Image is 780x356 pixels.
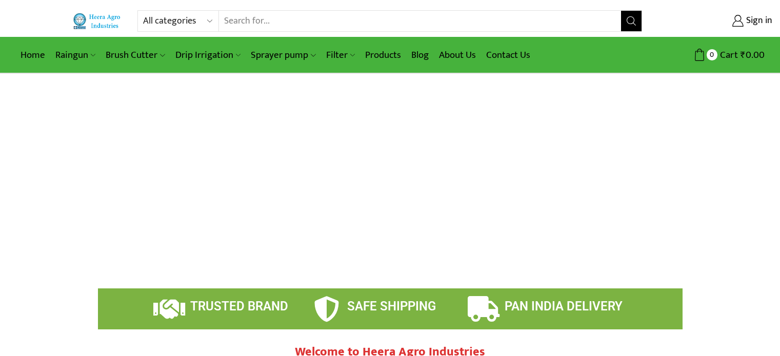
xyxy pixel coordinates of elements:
[717,48,738,62] span: Cart
[657,12,772,30] a: Sign in
[621,11,642,31] button: Search button
[190,299,288,313] span: TRUSTED BRAND
[246,43,321,67] a: Sprayer pump
[744,14,772,28] span: Sign in
[101,43,170,67] a: Brush Cutter
[360,43,406,67] a: Products
[15,43,50,67] a: Home
[347,299,436,313] span: SAFE SHIPPING
[505,299,623,313] span: PAN INDIA DELIVERY
[741,47,765,63] bdi: 0.00
[50,43,101,67] a: Raingun
[652,46,765,65] a: 0 Cart ₹0.00
[321,43,360,67] a: Filter
[707,49,717,60] span: 0
[406,43,434,67] a: Blog
[481,43,535,67] a: Contact Us
[434,43,481,67] a: About Us
[170,43,246,67] a: Drip Irrigation
[741,47,746,63] span: ₹
[219,11,622,31] input: Search for...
